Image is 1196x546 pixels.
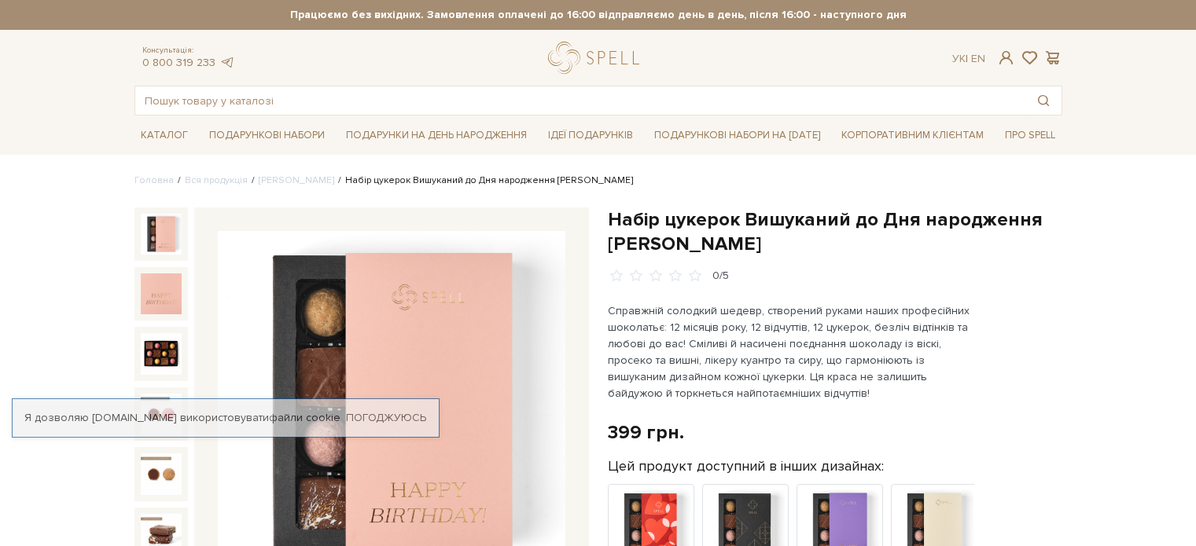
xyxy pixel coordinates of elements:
p: Справжній солодкий шедевр, створений руками наших професійних шоколатьє: 12 місяців року, 12 відч... [608,302,977,401]
img: Набір цукерок Вишуканий до Дня народження рожевий [141,273,182,314]
li: Набір цукерок Вишуканий до Дня народження [PERSON_NAME] [334,174,633,188]
h1: Набір цукерок Вишуканий до Дня народження [PERSON_NAME] [608,207,1062,256]
img: Набір цукерок Вишуканий до Дня народження рожевий [141,214,182,255]
img: Набір цукерок Вишуканий до Дня народження рожевий [141,453,182,494]
a: logo [548,42,646,74]
a: En [971,52,985,65]
a: telegram [219,56,235,69]
a: Головна [134,174,174,186]
a: Подарункові набори на [DATE] [648,122,826,148]
a: [PERSON_NAME] [259,174,334,186]
a: Корпоративним клієнтам [835,122,990,148]
a: Подарунки на День народження [340,123,533,148]
a: Про Spell [999,123,1062,148]
img: Набір цукерок Вишуканий до Дня народження рожевий [141,394,182,434]
img: Набір цукерок Вишуканий до Дня народження рожевий [141,333,182,374]
a: 0 800 319 233 [142,56,215,69]
a: Ідеї подарунків [542,123,639,148]
strong: Працюємо без вихідних. Замовлення оплачені до 16:00 відправляємо день в день, після 16:00 - насту... [134,8,1062,22]
span: | [966,52,968,65]
div: 0/5 [712,269,729,284]
a: Подарункові набори [203,123,331,148]
label: Цей продукт доступний в інших дизайнах: [608,457,884,475]
button: Пошук товару у каталозі [1025,86,1062,115]
span: Консультація: [142,46,235,56]
div: Ук [952,52,985,66]
a: файли cookie [269,411,340,424]
a: Вся продукція [185,174,248,186]
div: 399 грн. [608,420,684,445]
input: Пошук товару у каталозі [135,86,1025,115]
a: Каталог [134,123,194,148]
div: Я дозволяю [DOMAIN_NAME] використовувати [13,411,439,425]
a: Погоджуюсь [346,411,426,425]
